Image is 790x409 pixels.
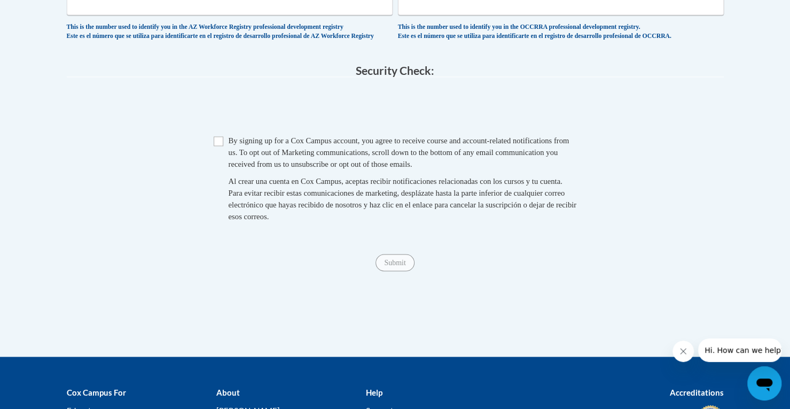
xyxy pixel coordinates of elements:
[216,387,239,397] b: About
[672,341,694,362] iframe: Close message
[365,387,382,397] b: Help
[376,254,414,271] input: Submit
[698,338,781,362] iframe: Message from company
[6,7,87,16] span: Hi. How can we help?
[356,64,434,77] span: Security Check:
[67,387,126,397] b: Cox Campus For
[229,136,569,168] span: By signing up for a Cox Campus account, you agree to receive course and account-related notificat...
[747,366,781,400] iframe: Button to launch messaging window
[670,387,724,397] b: Accreditations
[229,177,576,221] span: Al crear una cuenta en Cox Campus, aceptas recibir notificaciones relacionadas con los cursos y t...
[398,23,724,41] div: This is the number used to identify you in the OCCRRA professional development registry. Este es ...
[314,88,476,129] iframe: reCAPTCHA
[67,23,393,41] div: This is the number used to identify you in the AZ Workforce Registry professional development reg...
